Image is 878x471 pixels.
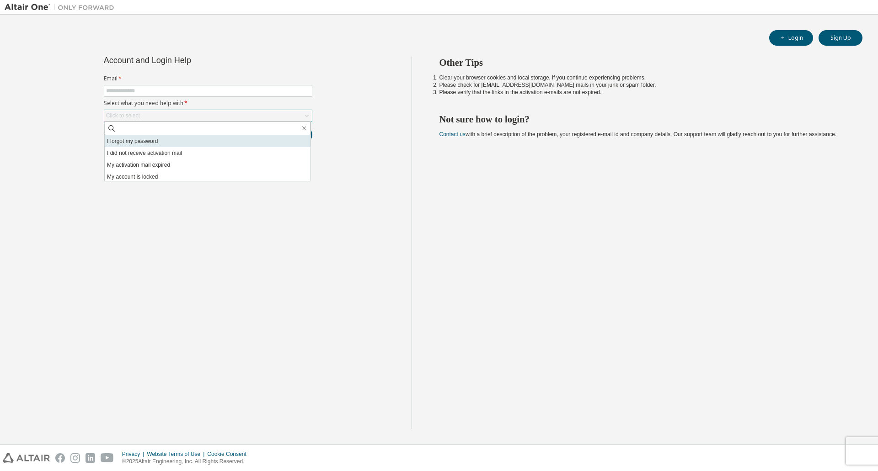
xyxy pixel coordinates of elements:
label: Select what you need help with [104,100,312,107]
a: Contact us [439,131,466,138]
img: Altair One [5,3,119,12]
li: I forgot my password [105,135,311,147]
h2: Not sure how to login? [439,113,846,125]
button: Sign Up [819,30,862,46]
img: altair_logo.svg [3,453,50,463]
li: Please verify that the links in the activation e-mails are not expired. [439,89,846,96]
img: linkedin.svg [86,453,95,463]
h2: Other Tips [439,57,846,69]
li: Please check for [EMAIL_ADDRESS][DOMAIN_NAME] mails in your junk or spam folder. [439,81,846,89]
span: with a brief description of the problem, your registered e-mail id and company details. Our suppo... [439,131,836,138]
div: Account and Login Help [104,57,271,64]
div: Click to select [104,110,312,121]
div: Cookie Consent [207,450,252,458]
div: Privacy [122,450,147,458]
label: Email [104,75,312,82]
p: © 2025 Altair Engineering, Inc. All Rights Reserved. [122,458,252,466]
img: instagram.svg [70,453,80,463]
img: facebook.svg [55,453,65,463]
div: Website Terms of Use [147,450,207,458]
div: Click to select [106,112,140,119]
button: Login [769,30,813,46]
img: youtube.svg [101,453,114,463]
li: Clear your browser cookies and local storage, if you continue experiencing problems. [439,74,846,81]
